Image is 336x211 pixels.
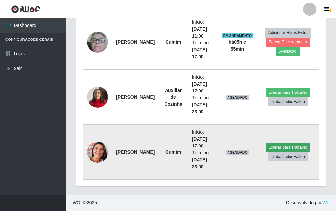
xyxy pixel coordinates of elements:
[116,94,155,100] strong: [PERSON_NAME]
[192,102,207,114] time: [DATE] 23:00
[166,40,181,45] strong: Cumim
[192,136,207,148] time: [DATE] 17:00
[266,143,310,152] button: Liberar para Trabalho
[266,38,310,47] button: Forçar Encerramento
[286,199,331,206] span: Desenvolvido por
[11,5,40,13] img: CoreUI Logo
[226,150,249,155] span: AGENDADO
[192,157,207,169] time: [DATE] 23:00
[229,40,246,52] strong: há 05 h e 55 min
[192,94,214,115] li: Término:
[164,88,182,107] strong: Auxiliar de Cozinha
[192,81,207,93] time: [DATE] 17:00
[192,129,214,149] li: Início:
[265,28,311,37] button: Adicionar Horas Extra
[71,199,98,206] span: © 2025 .
[71,200,83,205] span: IWOF
[116,149,155,155] strong: [PERSON_NAME]
[268,152,308,161] button: Trabalhador Faltou
[192,149,214,170] li: Término:
[192,19,214,40] li: Início:
[321,200,331,205] a: iWof
[266,88,310,97] button: Liberar para Trabalho
[276,47,300,56] button: Avaliação
[192,74,214,94] li: Início:
[192,47,207,59] time: [DATE] 17:00
[87,20,108,64] img: 1705182808004.jpeg
[87,139,108,166] img: 1691278015351.jpeg
[192,40,214,60] li: Término:
[222,33,253,38] span: EM ANDAMENTO
[268,97,308,106] button: Trabalhador Faltou
[166,149,181,155] strong: Cumim
[87,83,108,111] img: 1737135977494.jpeg
[226,95,249,100] span: AGENDADO
[116,40,155,45] strong: [PERSON_NAME]
[192,26,207,39] time: [DATE] 11:00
